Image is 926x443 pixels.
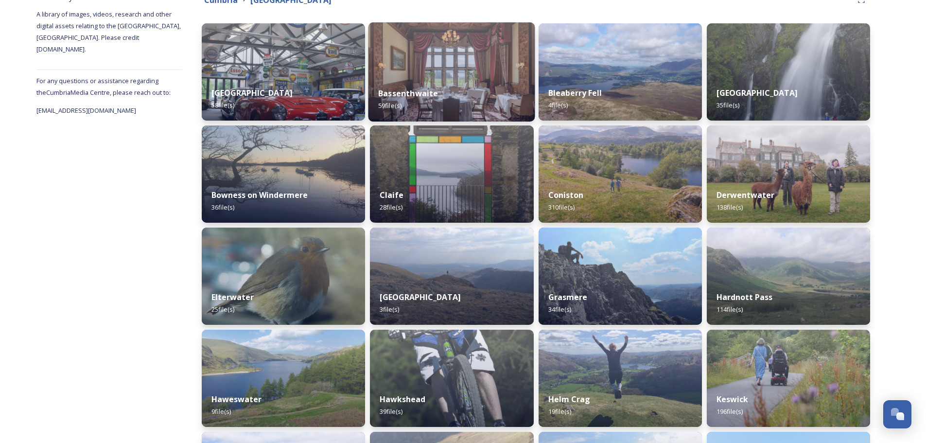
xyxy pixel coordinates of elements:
[548,190,583,200] strong: Coniston
[883,400,911,428] button: Open Chat
[211,190,308,200] strong: Bowness on Windermere
[707,125,870,223] img: Alpacaly-Ever-After-4671.jpg
[548,88,602,98] strong: Bleaberry Fell
[548,305,571,314] span: 34 file(s)
[380,394,425,405] strong: Hawkshead
[202,330,365,427] img: Haweswater%2520-%2520Summer%25202016.jpg
[716,394,748,405] strong: Keswick
[370,125,533,223] img: Claife-Viewing-Station-10.jpg
[380,305,399,314] span: 3 file(s)
[548,407,571,416] span: 19 file(s)
[539,228,702,325] img: Lakes%2520Cumbria%2520Tourism1122.jpg
[539,330,702,427] img: The%2520Lion%2520%2526%2520The%2520Lamb%2520%28Helm%2520Crag%29%2520Spring%252020173.jpg
[36,106,136,115] span: [EMAIL_ADDRESS][DOMAIN_NAME]
[380,203,402,212] span: 28 file(s)
[211,407,231,416] span: 9 file(s)
[716,407,743,416] span: 196 file(s)
[548,394,590,405] strong: Helm Crag
[211,203,234,212] span: 36 file(s)
[548,101,568,109] span: 4 file(s)
[539,125,702,223] img: Coniston-Couple-395-Edit.jpg
[202,23,365,121] img: Lakes%2520Cumbria%2520Tourism268.jpg
[36,76,171,97] span: For any questions or assistance regarding the Cumbria Media Centre, please reach out to:
[716,88,798,98] strong: [GEOGRAPHIC_DATA]
[707,23,870,121] img: D2EV1469.jpg
[707,228,870,325] img: IMG_0088.JPG
[716,101,739,109] span: 35 file(s)
[202,228,365,325] img: Lakes%2520Cumbria%2520Tourism989.jpg
[378,88,438,99] strong: Bassenthwaite
[368,22,535,122] img: Armathwaite-Hall--12.jpg
[370,330,533,427] img: Lakes%2520Cumbria%2520Tourism1150.jpg
[211,394,262,405] strong: Haweswater
[380,292,461,302] strong: [GEOGRAPHIC_DATA]
[548,292,587,302] strong: Grasmere
[716,292,772,302] strong: Hardnott Pass
[716,203,743,212] span: 138 file(s)
[380,190,403,200] strong: Claife
[211,88,293,98] strong: [GEOGRAPHIC_DATA]
[707,330,870,427] img: DSC09938.jpg
[378,101,402,110] span: 59 file(s)
[716,305,743,314] span: 114 file(s)
[716,190,774,200] strong: Derwentwater
[380,407,402,416] span: 39 file(s)
[548,203,575,212] span: 310 file(s)
[211,292,254,302] strong: Elterwater
[211,101,234,109] span: 58 file(s)
[202,125,365,223] img: IMG_1346.JPG
[370,228,533,325] img: IMG_0442.JPG
[36,10,182,53] span: A library of images, videos, research and other digital assets relating to the [GEOGRAPHIC_DATA],...
[539,23,702,121] img: IMG_0598.JPG
[211,305,234,314] span: 25 file(s)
